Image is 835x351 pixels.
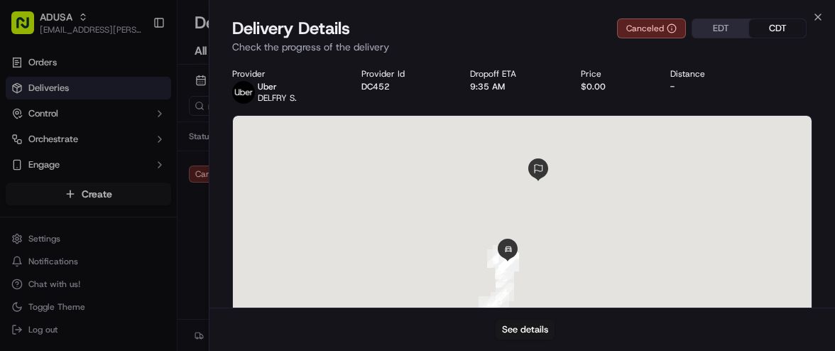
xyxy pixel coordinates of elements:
[496,320,555,340] button: See details
[670,68,747,80] div: Distance
[258,81,297,92] p: Uber
[670,81,747,92] div: -
[496,269,514,288] div: 5
[361,81,390,92] button: DC452
[499,252,518,271] div: 49
[617,18,686,38] button: Canceled
[100,240,172,252] a: Powered byPylon
[501,253,519,271] div: 32
[37,92,256,107] input: Got a question? Start typing here...
[692,19,749,38] button: EDT
[9,200,114,226] a: 📗Knowledge Base
[232,68,339,80] div: Provider
[487,249,506,268] div: 40
[14,207,26,219] div: 📗
[361,68,447,80] div: Provider Id
[141,241,172,252] span: Pylon
[496,283,514,301] div: 4
[48,136,233,150] div: Start new chat
[134,206,228,220] span: API Documentation
[232,17,350,40] span: Delivery Details
[232,81,255,104] img: profile_uber_ahold_partner.png
[28,206,109,220] span: Knowledge Base
[14,136,40,161] img: 1736555255976-a54dd68f-1ca7-489b-9aae-adbdc363a1c4
[258,92,297,104] span: DELFRY S.
[491,292,509,310] div: 3
[749,19,806,38] button: CDT
[479,300,498,318] div: 2
[470,81,558,92] div: 9:35 AM
[479,296,497,315] div: 1
[493,245,511,264] div: 41
[114,200,234,226] a: 💻API Documentation
[495,261,513,279] div: 6
[14,57,258,80] p: Welcome 👋
[14,14,43,43] img: Nash
[48,150,180,161] div: We're available if you need us!
[120,207,131,219] div: 💻
[581,68,648,80] div: Price
[241,140,258,157] button: Start new chat
[232,40,812,54] p: Check the progress of the delivery
[470,68,558,80] div: Dropoff ETA
[581,81,648,92] div: $0.00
